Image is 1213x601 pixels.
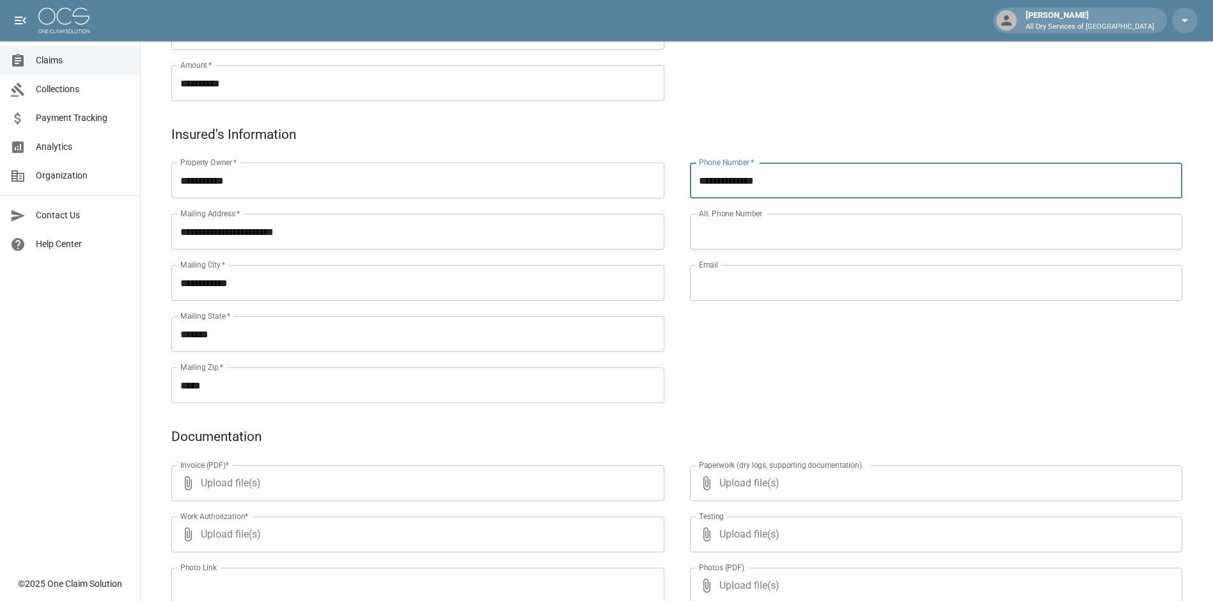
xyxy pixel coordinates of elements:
[180,460,230,470] label: Invoice (PDF)*
[36,237,130,251] span: Help Center
[36,54,130,67] span: Claims
[36,140,130,154] span: Analytics
[201,517,630,552] span: Upload file(s)
[180,60,212,70] label: Amount
[699,460,862,470] label: Paperwork (dry logs, supporting documentation)
[180,310,230,321] label: Mailing State
[36,111,130,125] span: Payment Tracking
[699,511,724,522] label: Testing
[1026,22,1154,33] p: All Dry Services of [GEOGRAPHIC_DATA]
[180,511,249,522] label: Work Authorization*
[36,209,130,222] span: Contact Us
[699,208,762,219] label: Alt. Phone Number
[180,208,240,219] label: Mailing Address
[36,169,130,182] span: Organization
[719,465,1148,501] span: Upload file(s)
[18,577,122,590] div: © 2025 One Claim Solution
[699,562,744,573] label: Photos (PDF)
[719,517,1148,552] span: Upload file(s)
[180,362,224,373] label: Mailing Zip
[36,83,130,96] span: Collections
[38,8,90,33] img: ocs-logo-white-transparent.png
[180,259,226,270] label: Mailing City
[180,562,217,573] label: Photo Link
[8,8,33,33] button: open drawer
[180,157,237,168] label: Property Owner
[699,259,718,270] label: Email
[1021,9,1159,32] div: [PERSON_NAME]
[699,157,754,168] label: Phone Number
[201,465,630,501] span: Upload file(s)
